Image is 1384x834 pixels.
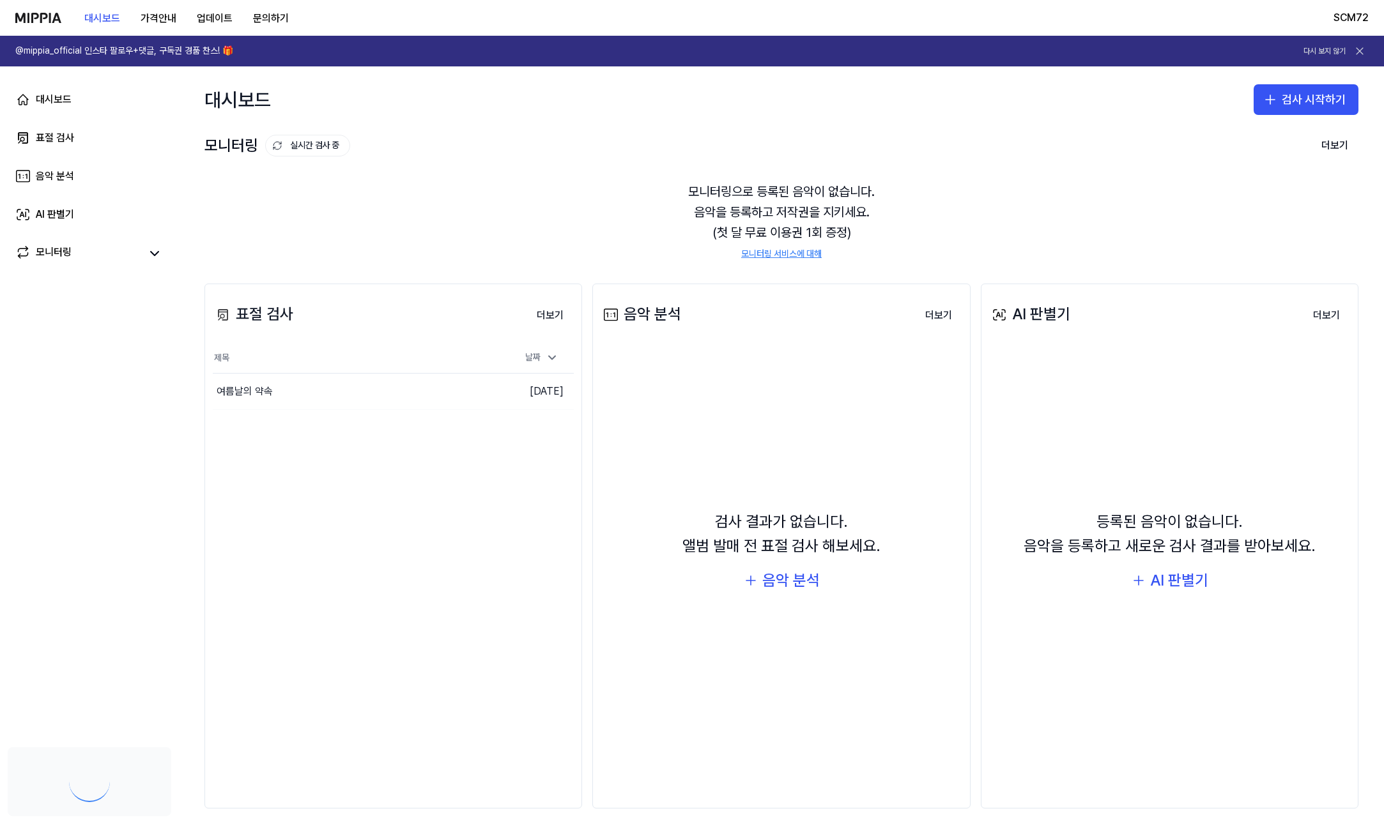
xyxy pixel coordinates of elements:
a: 표절 검사 [8,123,171,153]
a: 더보기 [1303,301,1350,328]
img: logo [15,13,61,23]
div: 대시보드 [204,79,271,120]
div: 대시보드 [36,92,72,107]
div: 음악 분석 [601,302,681,326]
button: 더보기 [915,303,962,328]
a: 음악 분석 [8,161,171,192]
a: 더보기 [915,301,962,328]
button: 대시보드 [74,6,130,31]
button: 검사 시작하기 [1254,84,1358,115]
a: 더보기 [527,301,574,328]
a: AI 판별기 [8,199,171,230]
button: 더보기 [1311,133,1358,158]
td: [DATE] [484,374,574,410]
div: 검사 결과가 없습니다. 앨범 발매 전 표절 검사 해보세요. [682,510,880,559]
div: 음악 분석 [36,169,74,184]
button: 다시 보지 않기 [1303,46,1346,57]
div: 날짜 [520,347,564,368]
div: 모니터링 [204,133,350,158]
div: AI 판별기 [36,207,74,222]
th: 제목 [213,343,484,374]
a: 업데이트 [187,1,243,36]
div: 음악 분석 [762,568,820,593]
button: 문의하기 [243,6,299,31]
button: AI 판별기 [1131,568,1208,593]
div: 여름날의 약속 [217,384,273,399]
div: AI 판별기 [989,302,1070,326]
button: 실시간 검사 중 [265,135,350,156]
div: 등록된 음악이 없습니다. 음악을 등록하고 새로운 검사 결과를 받아보세요. [1024,510,1316,559]
button: 업데이트 [187,6,243,31]
div: 모니터링으로 등록된 음악이 없습니다. 음악을 등록하고 저작권을 지키세요. (첫 달 무료 이용권 1회 증정) [204,166,1358,276]
button: SCM72 [1334,10,1369,26]
div: 표절 검사 [36,130,74,146]
h1: @mippia_official 인스타 팔로우+댓글, 구독권 경품 찬스! 🎁 [15,45,233,57]
a: 모니터링 [15,245,141,262]
a: 모니터링 서비스에 대해 [741,248,822,261]
a: 대시보드 [8,84,171,115]
button: 더보기 [1303,303,1350,328]
div: AI 판별기 [1150,568,1208,593]
button: 음악 분석 [743,568,820,593]
button: 더보기 [527,303,574,328]
div: 표절 검사 [213,302,293,326]
div: 모니터링 [36,245,72,262]
button: 가격안내 [130,6,187,31]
